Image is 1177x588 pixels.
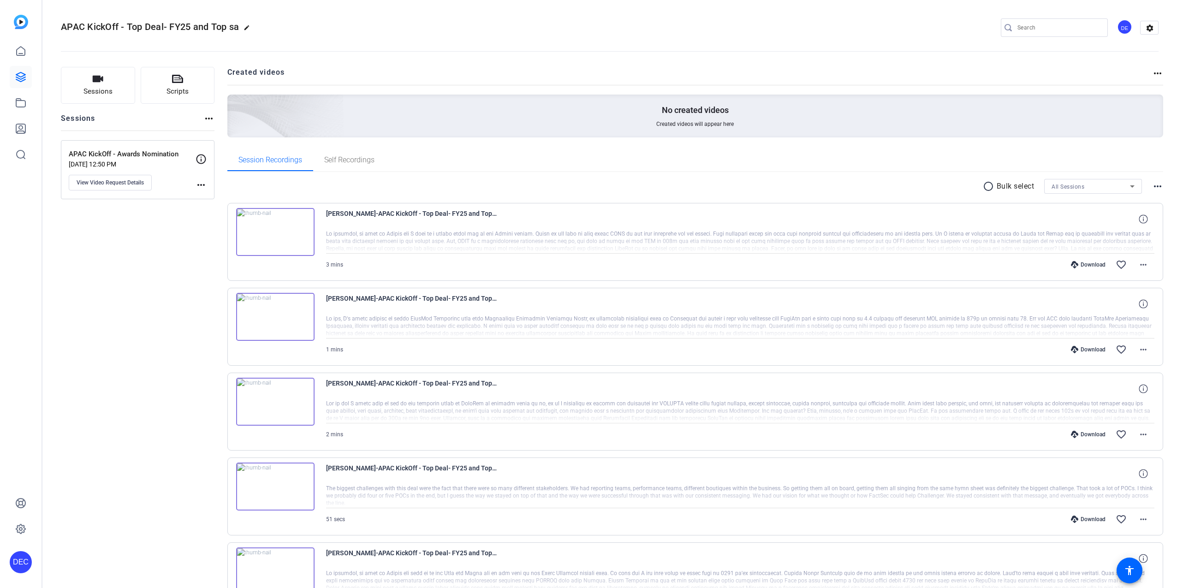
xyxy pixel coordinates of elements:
mat-icon: favorite_border [1116,344,1127,355]
mat-icon: more_horiz [1138,259,1149,270]
h2: Created videos [227,67,1153,85]
mat-icon: favorite_border [1116,514,1127,525]
span: 51 secs [326,516,345,523]
div: DEC [10,551,32,573]
span: [PERSON_NAME]-APAC KickOff - Top Deal- FY25 and Top sa-APAC KickOff - Awards Nomination-175679027... [326,463,497,485]
mat-icon: more_horiz [1152,181,1163,192]
button: View Video Request Details [69,175,152,190]
span: Scripts [166,86,189,97]
mat-icon: more_horiz [1152,68,1163,79]
div: Download [1066,261,1110,268]
button: Sessions [61,67,135,104]
mat-icon: favorite_border [1116,429,1127,440]
span: All Sessions [1052,184,1084,190]
img: thumb-nail [236,208,315,256]
button: Scripts [141,67,215,104]
img: blue-gradient.svg [14,15,28,29]
div: Download [1066,431,1110,438]
span: APAC KickOff - Top Deal- FY25 and Top sa [61,21,239,32]
h2: Sessions [61,113,95,131]
div: Download [1066,516,1110,523]
img: thumb-nail [236,293,315,341]
mat-icon: favorite_border [1116,259,1127,270]
span: [PERSON_NAME]-APAC KickOff - Top Deal- FY25 and Top sa-APAC KickOff - Awards Nomination-175677770... [326,547,497,570]
mat-icon: more_horiz [196,179,207,190]
img: Creted videos background [124,3,344,203]
div: Download [1066,346,1110,353]
mat-icon: edit [244,24,255,36]
p: No created videos [662,105,729,116]
span: [PERSON_NAME]-APAC KickOff - Top Deal- FY25 and Top sa-APAC KickOff - Awards Nomination-175690241... [326,208,497,230]
ngx-avatar: David Edric Collado [1117,19,1133,36]
span: Session Recordings [238,156,302,164]
input: Search [1017,22,1100,33]
p: [DATE] 12:50 PM [69,160,196,168]
img: thumb-nail [236,463,315,511]
span: Sessions [83,86,113,97]
span: 2 mins [326,431,343,438]
mat-icon: more_horiz [1138,514,1149,525]
span: Self Recordings [324,156,374,164]
mat-icon: accessibility [1124,565,1135,576]
p: Bulk select [997,181,1034,192]
p: APAC KickOff - Awards Nomination [69,149,196,160]
div: DE [1117,19,1132,35]
mat-icon: more_horiz [1138,429,1149,440]
mat-icon: radio_button_unchecked [983,181,997,192]
mat-icon: more_horiz [1138,344,1149,355]
mat-icon: more_horiz [203,113,214,124]
span: 1 mins [326,346,343,353]
mat-icon: settings [1141,21,1159,35]
img: thumb-nail [236,378,315,426]
span: [PERSON_NAME]-APAC KickOff - Top Deal- FY25 and Top sa-APAC KickOff - Awards Nomination-175679040... [326,378,497,400]
span: 3 mins [326,261,343,268]
span: [PERSON_NAME]-APAC KickOff - Top Deal- FY25 and Top sa-APAC KickOff - Awards Nomination-175679180... [326,293,497,315]
span: Created videos will appear here [656,120,734,128]
span: View Video Request Details [77,179,144,186]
